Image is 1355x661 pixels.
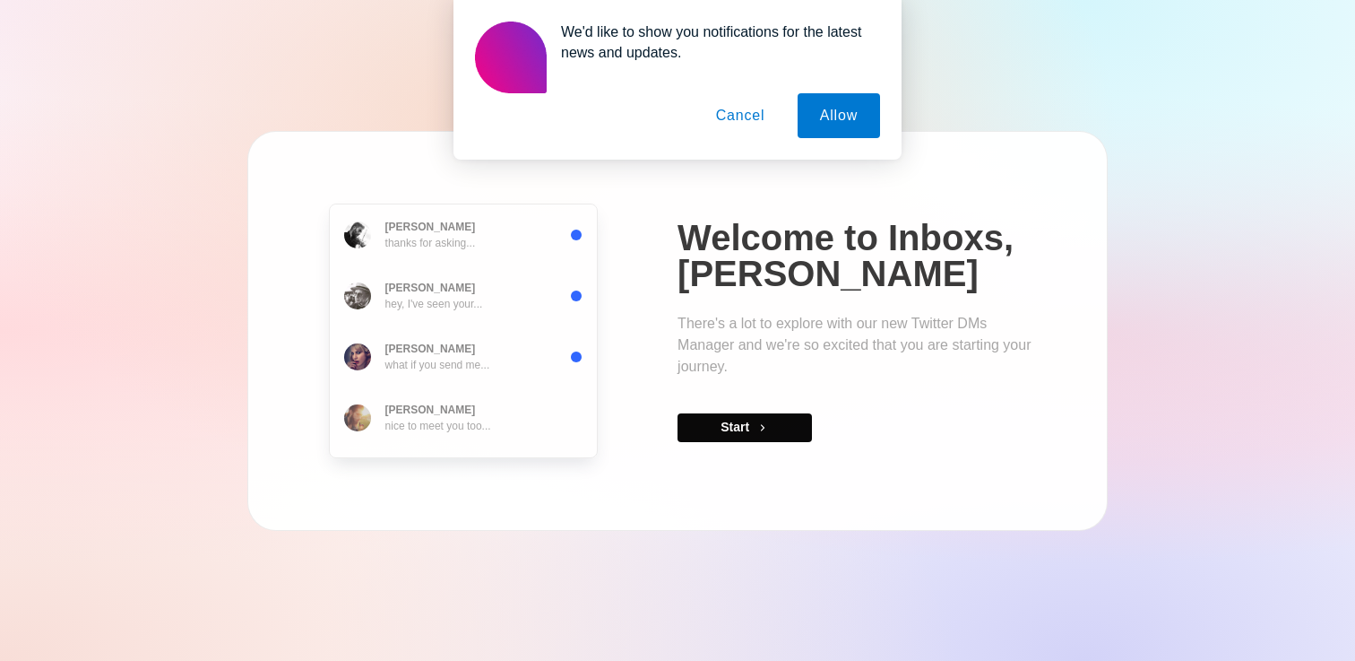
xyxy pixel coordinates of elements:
[344,344,371,370] img: 300
[385,280,476,296] p: [PERSON_NAME]
[475,22,547,93] img: notification icon
[694,93,788,138] button: Cancel
[385,357,490,373] p: what if you send me...
[344,222,371,248] img: 300
[344,283,371,309] img: 300
[677,413,812,442] button: Start
[677,220,1035,291] p: Welcome to Inboxs, [PERSON_NAME]
[798,93,880,138] button: Allow
[385,402,476,418] p: [PERSON_NAME]
[385,235,476,251] p: thanks for asking...
[385,341,476,357] p: [PERSON_NAME]
[385,219,476,235] p: [PERSON_NAME]
[677,313,1035,378] p: There's a lot to explore with our new Twitter DMs Manager and we're so excited that you are start...
[344,404,371,431] img: 300
[385,296,483,312] p: hey, I've seen your...
[385,418,491,434] p: nice to meet you too...
[547,22,880,63] div: We'd like to show you notifications for the latest news and updates.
